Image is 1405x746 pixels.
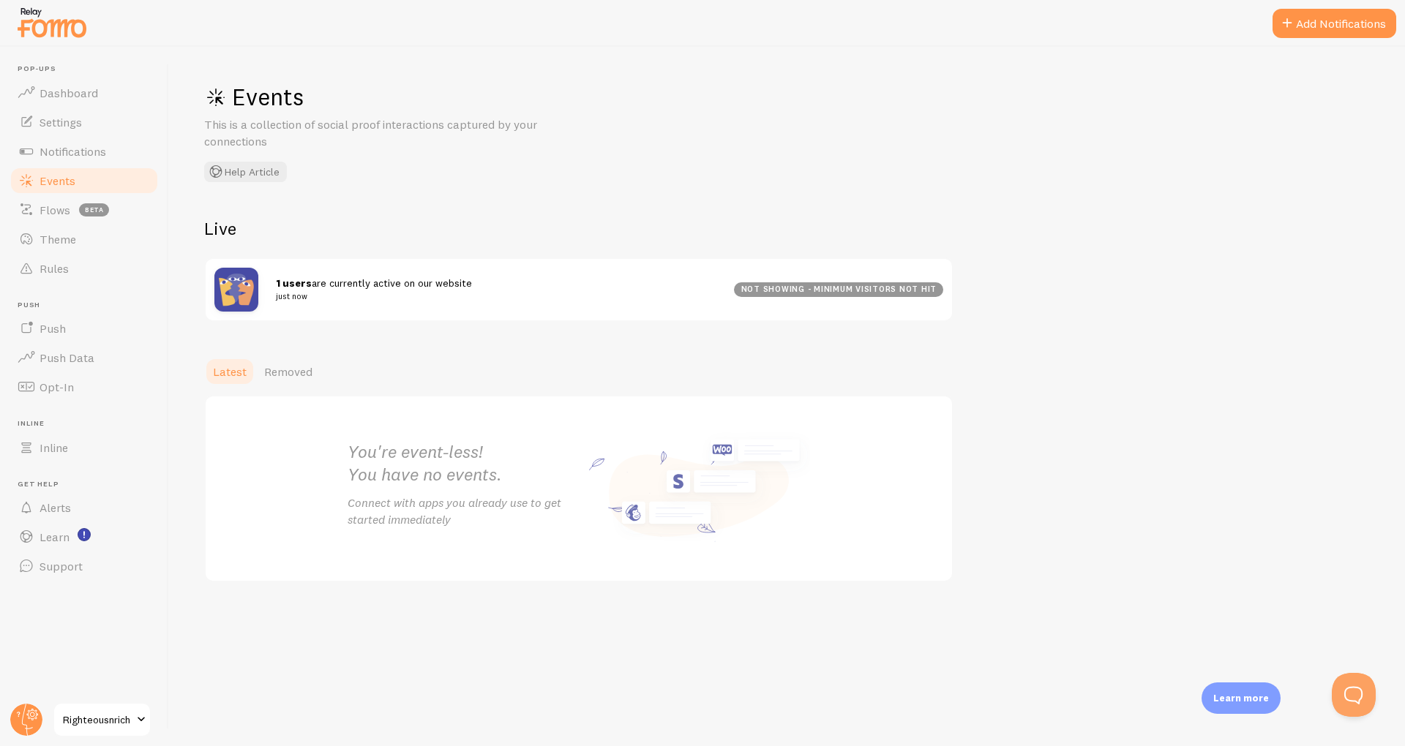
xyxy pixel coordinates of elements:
span: Righteousnrich [63,711,132,728]
span: Push [18,301,160,310]
a: Opt-In [9,372,160,402]
a: Support [9,551,160,581]
a: Rules [9,254,160,283]
a: Dashboard [9,78,160,108]
span: Latest [213,364,247,379]
a: Latest [204,357,255,386]
p: Learn more [1213,691,1269,705]
span: Inline [18,419,160,429]
span: Push [40,321,66,336]
h2: Live [204,217,953,240]
span: Theme [40,232,76,246]
span: Dashboard [40,86,98,100]
p: Connect with apps you already use to get started immediately [348,494,579,528]
span: Inline [40,440,68,455]
a: Alerts [9,493,160,522]
a: Push [9,314,160,343]
span: Push Data [40,350,94,365]
img: pageviews.png [214,268,258,312]
span: Notifications [40,144,106,159]
a: Theme [9,225,160,254]
strong: 1 users [276,276,312,290]
span: Get Help [18,480,160,489]
small: just now [276,290,716,303]
span: Pop-ups [18,64,160,74]
a: Flows beta [9,195,160,225]
span: beta [79,203,109,216]
button: Help Article [204,162,287,182]
div: Learn more [1202,682,1281,714]
a: Events [9,166,160,195]
a: Inline [9,433,160,462]
span: Removed [264,364,312,379]
span: Flows [40,203,70,217]
svg: <p>Watch New Feature Tutorials!</p> [78,528,91,541]
span: Support [40,559,83,573]
a: Settings [9,108,160,137]
span: Opt-In [40,380,74,394]
p: This is a collection of social proof interactions captured by your connections [204,116,555,150]
span: Rules [40,261,69,276]
a: Notifications [9,137,160,166]
span: Events [40,173,75,188]
h1: Events [204,82,643,112]
a: Push Data [9,343,160,372]
span: Alerts [40,500,71,515]
a: Learn [9,522,160,551]
a: Removed [255,357,321,386]
h2: You're event-less! You have no events. [348,440,579,486]
iframe: Help Scout Beacon - Open [1332,673,1376,717]
a: Righteousnrich [53,702,151,737]
div: not showing - minimum visitors not hit [734,282,943,297]
span: Settings [40,115,82,129]
img: fomo-relay-logo-orange.svg [15,4,89,41]
span: are currently active on our website [276,276,716,304]
span: Learn [40,530,70,544]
